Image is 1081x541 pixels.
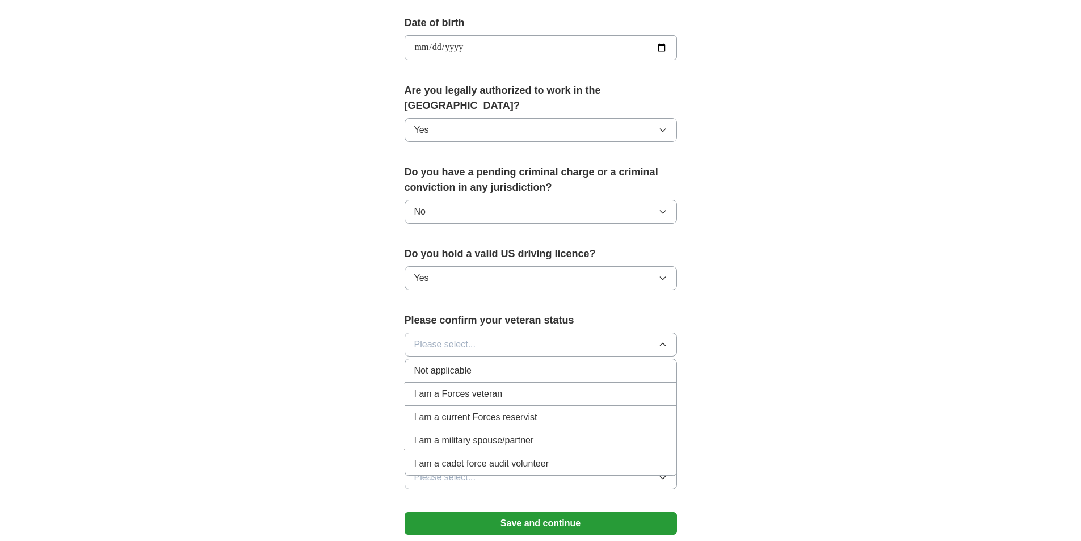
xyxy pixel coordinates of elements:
[414,434,534,447] span: I am a military spouse/partner
[405,266,677,290] button: Yes
[405,333,677,357] button: Please select...
[405,165,677,195] label: Do you have a pending criminal charge or a criminal conviction in any jurisdiction?
[414,271,429,285] span: Yes
[405,313,677,328] label: Please confirm your veteran status
[405,15,677,31] label: Date of birth
[414,471,476,484] span: Please select...
[414,457,549,471] span: I am a cadet force audit volunteer
[405,465,677,489] button: Please select...
[414,338,476,351] span: Please select...
[405,246,677,262] label: Do you hold a valid US driving licence?
[405,83,677,114] label: Are you legally authorized to work in the [GEOGRAPHIC_DATA]?
[405,200,677,224] button: No
[414,364,472,378] span: Not applicable
[414,410,537,424] span: I am a current Forces reservist
[405,118,677,142] button: Yes
[414,205,426,219] span: No
[405,512,677,535] button: Save and continue
[414,387,503,401] span: I am a Forces veteran
[414,123,429,137] span: Yes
